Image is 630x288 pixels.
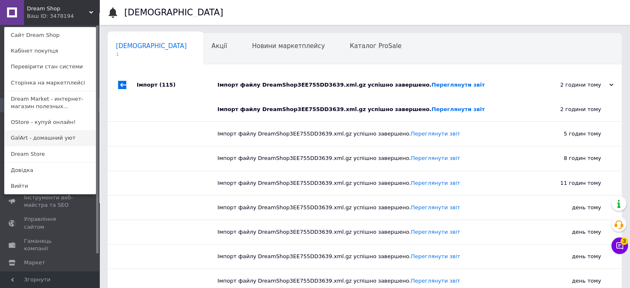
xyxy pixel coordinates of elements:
[5,114,96,130] a: OStore - купуй онлайн!
[217,179,518,187] div: Імпорт файлу DreamShop3EE755DD3639.xml.gz успішно завершено.
[24,194,77,209] span: Інструменти веб-майстра та SEO
[24,259,45,266] span: Маркет
[411,155,460,161] a: Переглянути звіт
[217,81,531,89] div: Імпорт файлу DreamShop3EE755DD3639.xml.gz успішно завершено.
[5,27,96,43] a: Сайт Dream Shop
[24,237,77,252] span: Гаманець компанії
[217,155,518,162] div: Імпорт файлу DreamShop3EE755DD3639.xml.gz успішно завершено.
[411,180,460,186] a: Переглянути звіт
[5,146,96,162] a: Dream Store
[159,82,176,88] span: (115)
[27,12,62,20] div: Ваш ID: 3478194
[411,229,460,235] a: Переглянути звіт
[116,42,187,50] span: [DEMOGRAPHIC_DATA]
[137,73,217,97] div: Імпорт
[5,130,96,146] a: GalArt - домашний уют
[217,277,518,285] div: Імпорт файлу DreamShop3EE755DD3639.xml.gz успішно завершено.
[212,42,227,50] span: Акції
[350,42,401,50] span: Каталог ProSale
[252,42,325,50] span: Новини маркетплейсу
[411,253,460,259] a: Переглянути звіт
[5,59,96,75] a: Перевірити стан системи
[24,215,77,230] span: Управління сайтом
[432,82,485,88] a: Переглянути звіт
[518,146,622,170] div: 8 годин тому
[411,278,460,284] a: Переглянути звіт
[217,204,518,211] div: Імпорт файлу DreamShop3EE755DD3639.xml.gz успішно завершено.
[217,106,518,113] div: Імпорт файлу DreamShop3EE755DD3639.xml.gz успішно завершено.
[611,237,628,254] button: Чат з покупцем3
[411,131,460,137] a: Переглянути звіт
[5,75,96,91] a: Сторінка на маркетплейсі
[620,237,628,245] span: 3
[5,43,96,59] a: Кабінет покупця
[518,244,622,269] div: день тому
[518,122,622,146] div: 5 годин тому
[531,81,613,89] div: 2 години тому
[5,91,96,114] a: Dream Market - интернет-магазин полезных...
[432,106,485,112] a: Переглянути звіт
[217,228,518,236] div: Імпорт файлу DreamShop3EE755DD3639.xml.gz успішно завершено.
[124,7,223,17] h1: [DEMOGRAPHIC_DATA]
[217,130,518,138] div: Імпорт файлу DreamShop3EE755DD3639.xml.gz успішно завершено.
[5,178,96,194] a: Вийти
[411,204,460,211] a: Переглянути звіт
[116,51,187,58] span: 1
[5,162,96,178] a: Довідка
[518,196,622,220] div: день тому
[518,220,622,244] div: день тому
[27,5,89,12] span: Dream Shop
[518,97,622,121] div: 2 години тому
[518,171,622,195] div: 11 годин тому
[217,253,518,260] div: Імпорт файлу DreamShop3EE755DD3639.xml.gz успішно завершено.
